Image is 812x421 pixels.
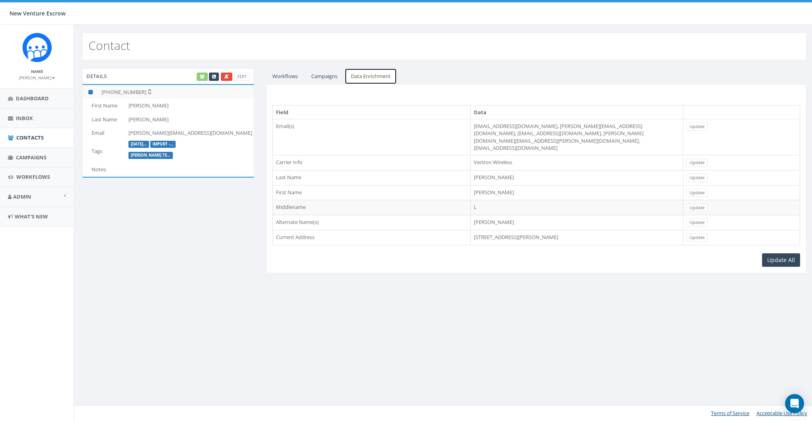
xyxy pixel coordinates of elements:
a: Data Enrichment [345,68,397,84]
td: Carrier Info [273,155,471,170]
td: [PHONE_NUMBER] [98,85,254,99]
td: [PERSON_NAME][EMAIL_ADDRESS][DOMAIN_NAME] [125,126,254,140]
td: [PERSON_NAME] [470,170,683,185]
span: Campaigns [16,154,46,161]
td: [PERSON_NAME] [125,99,254,113]
label: August 28 Test [128,141,149,148]
a: Opt Out Contact [221,73,232,81]
span: New Venture Escrow [10,10,65,17]
a: Terms of Service [711,410,749,417]
td: [PERSON_NAME] [125,113,254,126]
span: Admin [13,193,31,200]
label: Import - 08/28/2025 [150,141,176,148]
span: Dashboard [16,95,49,102]
td: Current Address [273,230,471,245]
td: First Name [82,99,125,113]
td: [STREET_ADDRESS][PERSON_NAME] [470,230,683,245]
td: Middlename [273,200,471,215]
a: Update [686,122,708,131]
td: Email(s) [273,119,471,155]
a: [PERSON_NAME] [19,74,55,81]
a: Update [686,204,708,212]
span: Workflows [16,173,50,180]
td: Email [82,126,125,140]
td: Last Name [82,113,125,126]
a: Update [686,233,708,242]
td: [EMAIL_ADDRESS][DOMAIN_NAME], [PERSON_NAME][EMAIL_ADDRESS][DOMAIN_NAME], [EMAIL_ADDRESS][DOMAIN_N... [470,119,683,155]
a: Edit [234,73,250,81]
div: Details [82,68,254,84]
div: Open Intercom Messenger [785,394,804,413]
td: Tags [82,140,125,163]
span: Inbox [16,115,33,122]
i: Not Validated [146,88,151,95]
h2: Contact [88,39,130,52]
a: Make a Call [209,73,219,81]
a: Update All [762,253,800,267]
a: Update [686,218,708,227]
a: Update [686,189,708,197]
a: Acceptable Use Policy [756,410,807,417]
span: What's New [15,213,48,220]
a: Update [686,174,708,182]
th: Field [273,105,471,119]
td: Alternate Name(s) [273,215,471,230]
td: [PERSON_NAME] [470,215,683,230]
a: Workflows [266,68,304,84]
img: Rally_Corp_Icon_1.png [22,33,52,62]
small: [PERSON_NAME] [19,75,55,80]
small: Name [31,69,43,74]
a: Campaigns [305,68,344,84]
td: Verizon Wireless [470,155,683,170]
td: First Name [273,185,471,200]
th: Data [470,105,683,119]
a: Update [686,159,708,167]
td: L [470,200,683,215]
span: Contacts [16,134,44,141]
td: Notes [82,163,125,176]
i: This phone number is subscribed and will receive texts. [88,90,93,95]
td: [PERSON_NAME] [470,185,683,200]
td: Last Name [273,170,471,185]
label: Becky Tester [128,152,173,159]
